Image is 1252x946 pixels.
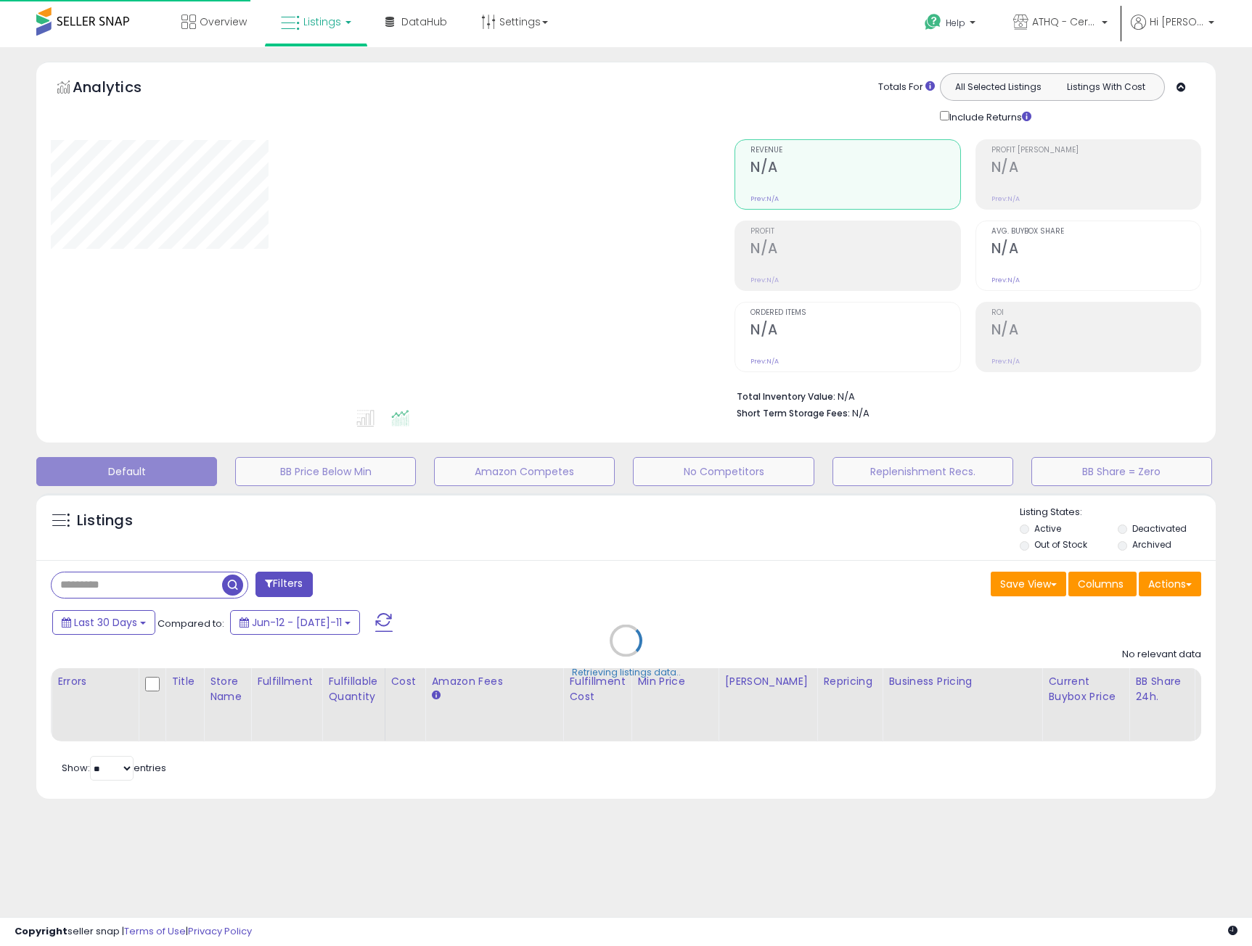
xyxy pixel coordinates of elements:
h2: N/A [750,159,960,178]
span: Avg. Buybox Share [991,228,1200,236]
button: All Selected Listings [944,78,1052,96]
small: Prev: N/A [991,276,1020,284]
small: Prev: N/A [750,357,779,366]
li: N/A [737,387,1190,404]
span: Listings [303,15,341,29]
b: Short Term Storage Fees: [737,407,850,419]
button: BB Price Below Min [235,457,416,486]
button: BB Share = Zero [1031,457,1212,486]
button: No Competitors [633,457,814,486]
span: Help [946,17,965,29]
b: Total Inventory Value: [737,390,835,403]
div: Include Returns [929,108,1049,125]
button: Replenishment Recs. [832,457,1013,486]
span: Revenue [750,147,960,155]
button: Listings With Cost [1052,78,1160,96]
small: Prev: N/A [750,276,779,284]
h2: N/A [991,159,1200,178]
a: Hi [PERSON_NAME] [1131,15,1214,47]
span: Profit [PERSON_NAME] [991,147,1200,155]
a: Help [913,2,990,47]
span: Profit [750,228,960,236]
h2: N/A [991,240,1200,260]
h2: N/A [750,240,960,260]
span: ATHQ - Certified Refurbished [1032,15,1097,29]
h2: N/A [991,321,1200,341]
span: Hi [PERSON_NAME] [1150,15,1204,29]
div: Retrieving listings data.. [572,666,681,679]
h2: N/A [750,321,960,341]
button: Amazon Competes [434,457,615,486]
span: DataHub [401,15,447,29]
span: Overview [200,15,247,29]
span: N/A [852,406,870,420]
small: Prev: N/A [991,357,1020,366]
div: Totals For [878,81,935,94]
button: Default [36,457,217,486]
span: ROI [991,309,1200,317]
small: Prev: N/A [750,194,779,203]
span: Ordered Items [750,309,960,317]
small: Prev: N/A [991,194,1020,203]
h5: Analytics [73,77,170,101]
i: Get Help [924,13,942,31]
